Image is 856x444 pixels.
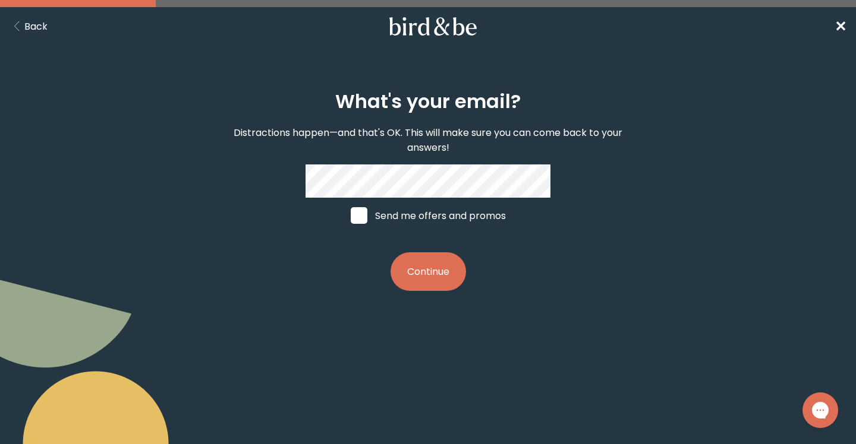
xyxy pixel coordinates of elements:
button: Back Button [10,19,48,34]
a: ✕ [835,16,846,37]
h2: What's your email? [335,87,521,116]
button: Continue [391,252,466,291]
label: Send me offers and promos [339,198,517,233]
iframe: Gorgias live chat messenger [797,388,844,432]
span: ✕ [835,17,846,36]
p: Distractions happen—and that's OK. This will make sure you can come back to your answers! [224,125,632,155]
